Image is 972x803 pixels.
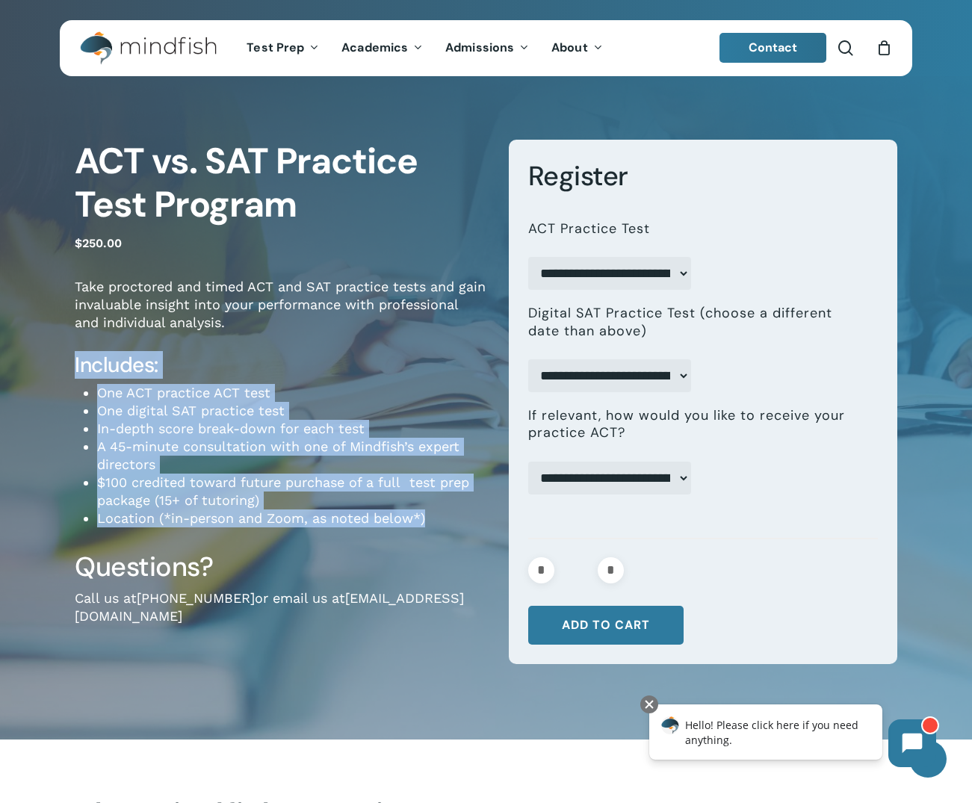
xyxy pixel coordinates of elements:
span: Admissions [445,40,514,55]
h3: Questions? [75,550,486,584]
li: A 45-minute consultation with one of Mindfish’s expert directors [97,438,486,474]
li: One digital SAT practice test [97,402,486,420]
iframe: Chatbot [634,692,951,782]
p: Take proctored and timed ACT and SAT practice tests and gain invaluable insight into your perform... [75,278,486,352]
input: Product quantity [559,557,593,583]
nav: Main Menu [235,20,613,76]
a: Academics [330,42,434,55]
span: About [551,40,588,55]
span: Test Prep [247,40,304,55]
a: About [540,42,614,55]
button: Add to cart [528,606,684,645]
span: Academics [341,40,408,55]
label: Digital SAT Practice Test (choose a different date than above) [528,305,866,340]
h3: Register [528,159,878,193]
p: Call us at or email us at [75,589,486,645]
label: If relevant, how would you like to receive your practice ACT? [528,407,866,442]
bdi: 250.00 [75,236,122,250]
h1: ACT vs. SAT Practice Test Program [75,140,486,226]
label: ACT Practice Test [528,220,650,238]
header: Main Menu [60,20,912,76]
a: Test Prep [235,42,330,55]
li: Location (*in-person and Zoom, as noted below*) [97,509,486,527]
a: [EMAIL_ADDRESS][DOMAIN_NAME] [75,590,464,624]
span: Contact [749,40,798,55]
a: Cart [876,40,892,56]
h4: Includes: [75,352,486,379]
a: Admissions [434,42,540,55]
a: [PHONE_NUMBER] [137,590,255,606]
li: $100 credited toward future purchase of a full test prep package (15+ of tutoring) [97,474,486,509]
li: In-depth score break-down for each test [97,420,486,438]
span: $ [75,236,82,250]
a: Contact [719,33,827,63]
li: One ACT practice ACT test [97,384,486,402]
